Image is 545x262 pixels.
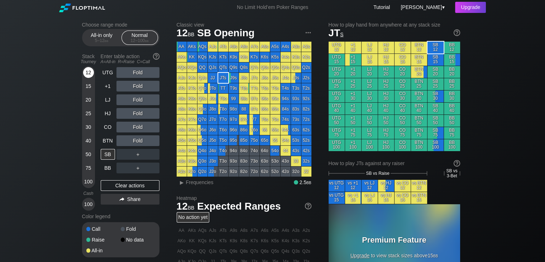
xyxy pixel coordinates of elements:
img: help.32db89a4.svg [453,159,461,167]
div: T9o [218,94,228,104]
div: BTN 30 [411,90,427,102]
span: 12 [176,28,196,39]
div: Fold [116,81,159,92]
div: BB [101,163,115,173]
div: CO 30 [395,90,411,102]
div: K2s [301,52,311,62]
div: CO 20 [395,66,411,78]
div: T8s [239,83,249,93]
div: BTN 40 [411,103,427,114]
div: ATs [218,42,228,52]
div: LJ 30 [362,90,378,102]
div: AQo [177,62,187,72]
div: 76o [249,125,259,135]
div: 40 [83,135,94,146]
div: BTN 25 [411,78,427,90]
div: 73s [291,114,301,125]
div: 20 [83,94,94,105]
div: 53s [291,135,301,145]
div: T2s [301,83,311,93]
div: J5s [270,73,280,83]
div: T5o [218,135,228,145]
div: T3o [218,156,228,166]
div: KJo [187,73,197,83]
div: J8s [239,73,249,83]
div: A8s [239,42,249,52]
div: J2o [208,167,218,177]
div: Raise [86,237,121,242]
div: Q6o [197,125,207,135]
div: 82o [239,167,249,177]
div: +1 40 [345,103,361,114]
div: Fold [121,226,155,231]
h2: Choose range mode [82,22,159,28]
div: HJ 20 [378,66,394,78]
div: Q2o [197,167,207,177]
div: BTN 50 [411,115,427,127]
div: T7o [218,114,228,125]
div: 63o [260,156,270,166]
div: CO 75 [395,127,411,139]
div: LJ 12 [362,42,378,53]
div: J7o [208,114,218,125]
div: ATo [177,83,187,93]
div: BB 50 [444,115,460,127]
div: BTN [101,135,115,146]
div: Q7s [249,62,259,72]
div: All-in only [85,31,118,45]
div: UTG 25 [329,78,345,90]
div: CO 15 [395,54,411,66]
div: Q4o [197,146,207,156]
div: 87o [239,114,249,125]
div: LJ 15 [362,54,378,66]
span: SB Opening [196,28,255,39]
div: Fold [116,135,159,146]
div: 95s [270,94,280,104]
div: HJ 40 [378,103,394,114]
div: +1 [101,81,115,92]
div: Q8o [197,104,207,114]
div: J4o [208,146,218,156]
div: A9o [177,94,187,104]
div: 64o [260,146,270,156]
div: UTG 50 [329,115,345,127]
div: Q7o [197,114,207,125]
div: KQo [187,62,197,72]
div: AKs [187,42,197,52]
div: 100 [83,176,94,187]
div: All-in [86,248,121,253]
div: ＋ [116,163,159,173]
div: UTG 30 [329,90,345,102]
div: QJs [208,62,218,72]
div: Enter table action [101,51,159,67]
div: 99 [229,94,239,104]
div: 93o [229,156,239,166]
div: 15 [83,81,94,92]
div: J9o [208,94,218,104]
div: Q4s [281,62,291,72]
div: SB 25 [427,78,444,90]
div: 84o [239,146,249,156]
div: 77 [249,114,259,125]
div: BTN 75 [411,127,427,139]
div: J2s [301,73,311,83]
span: bb [105,38,109,43]
div: LJ 20 [362,66,378,78]
div: K9o [187,94,197,104]
div: Call [86,226,121,231]
div: BB 25 [444,78,460,90]
div: 98s [239,94,249,104]
div: K3s [291,52,301,62]
div: Normal [123,31,156,45]
div: 72s [301,114,311,125]
div: Q2s [301,62,311,72]
div: CO 12 [395,42,411,53]
div: KTo [187,83,197,93]
div: LJ 100 [362,139,378,151]
div: +1 25 [345,78,361,90]
div: 85o [239,135,249,145]
div: K5s [270,52,280,62]
div: HJ 15 [378,54,394,66]
div: CO 40 [395,103,411,114]
div: Upgrade [455,2,486,13]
